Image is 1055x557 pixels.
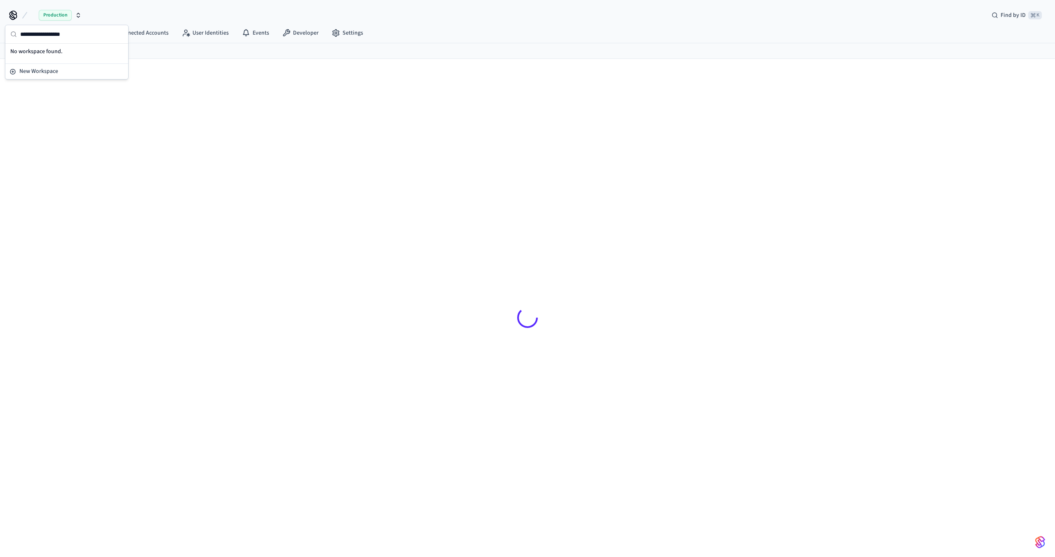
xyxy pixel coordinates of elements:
span: Production [39,10,72,21]
span: ⌘ K [1028,11,1042,19]
a: Events [235,26,276,40]
a: User Identities [175,26,235,40]
a: Developer [276,26,325,40]
span: New Workspace [19,67,58,76]
a: Connected Accounts [101,26,175,40]
div: No workspace found. [7,46,127,59]
div: Find by ID⌘ K [985,8,1048,23]
img: SeamLogoGradient.69752ec5.svg [1035,536,1045,549]
button: New Workspace [6,65,127,78]
a: Settings [325,26,370,40]
span: Find by ID [1001,11,1026,19]
div: Suggestions [5,60,128,63]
